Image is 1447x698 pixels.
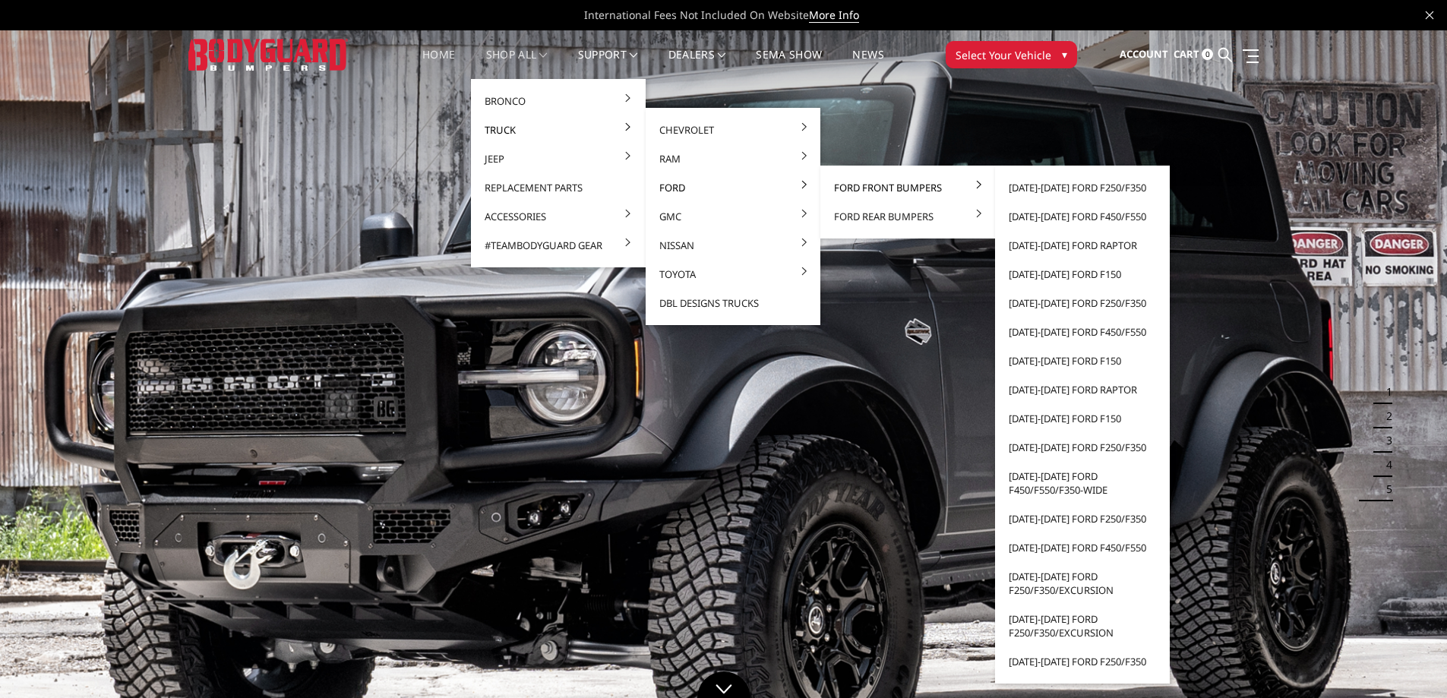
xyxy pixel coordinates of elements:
[956,47,1051,63] span: Select Your Vehicle
[1001,647,1164,676] a: [DATE]-[DATE] Ford F250/F350
[652,115,814,144] a: Chevrolet
[1377,428,1392,453] button: 3 of 5
[1062,46,1067,62] span: ▾
[652,289,814,317] a: DBL Designs Trucks
[946,41,1077,68] button: Select Your Vehicle
[1001,404,1164,433] a: [DATE]-[DATE] Ford F150
[826,173,989,202] a: Ford Front Bumpers
[1001,533,1164,562] a: [DATE]-[DATE] Ford F450/F550
[1001,289,1164,317] a: [DATE]-[DATE] Ford F250/F350
[1001,504,1164,533] a: [DATE]-[DATE] Ford F250/F350
[477,202,640,231] a: Accessories
[1001,375,1164,404] a: [DATE]-[DATE] Ford Raptor
[1001,202,1164,231] a: [DATE]-[DATE] Ford F450/F550
[477,144,640,173] a: Jeep
[1001,231,1164,260] a: [DATE]-[DATE] Ford Raptor
[477,173,640,202] a: Replacement Parts
[578,49,638,79] a: Support
[1371,625,1447,698] iframe: Chat Widget
[1001,605,1164,647] a: [DATE]-[DATE] Ford F250/F350/Excursion
[652,231,814,260] a: Nissan
[1001,433,1164,462] a: [DATE]-[DATE] Ford F250/F350
[1174,34,1213,75] a: Cart 0
[1174,47,1199,61] span: Cart
[1377,477,1392,501] button: 5 of 5
[1120,47,1168,61] span: Account
[477,115,640,144] a: Truck
[1202,49,1213,60] span: 0
[756,49,822,79] a: SEMA Show
[477,87,640,115] a: Bronco
[652,260,814,289] a: Toyota
[809,8,859,23] a: More Info
[477,231,640,260] a: #TeamBodyguard Gear
[188,39,348,70] img: BODYGUARD BUMPERS
[1377,453,1392,477] button: 4 of 5
[826,202,989,231] a: Ford Rear Bumpers
[1001,173,1164,202] a: [DATE]-[DATE] Ford F250/F350
[668,49,726,79] a: Dealers
[486,49,548,79] a: shop all
[422,49,455,79] a: Home
[1001,260,1164,289] a: [DATE]-[DATE] Ford F150
[652,144,814,173] a: Ram
[852,49,883,79] a: News
[1120,34,1168,75] a: Account
[1377,380,1392,404] button: 1 of 5
[1001,346,1164,375] a: [DATE]-[DATE] Ford F150
[1001,317,1164,346] a: [DATE]-[DATE] Ford F450/F550
[652,202,814,231] a: GMC
[1001,462,1164,504] a: [DATE]-[DATE] Ford F450/F550/F350-wide
[697,671,750,698] a: Click to Down
[652,173,814,202] a: Ford
[1377,404,1392,428] button: 2 of 5
[1001,562,1164,605] a: [DATE]-[DATE] Ford F250/F350/Excursion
